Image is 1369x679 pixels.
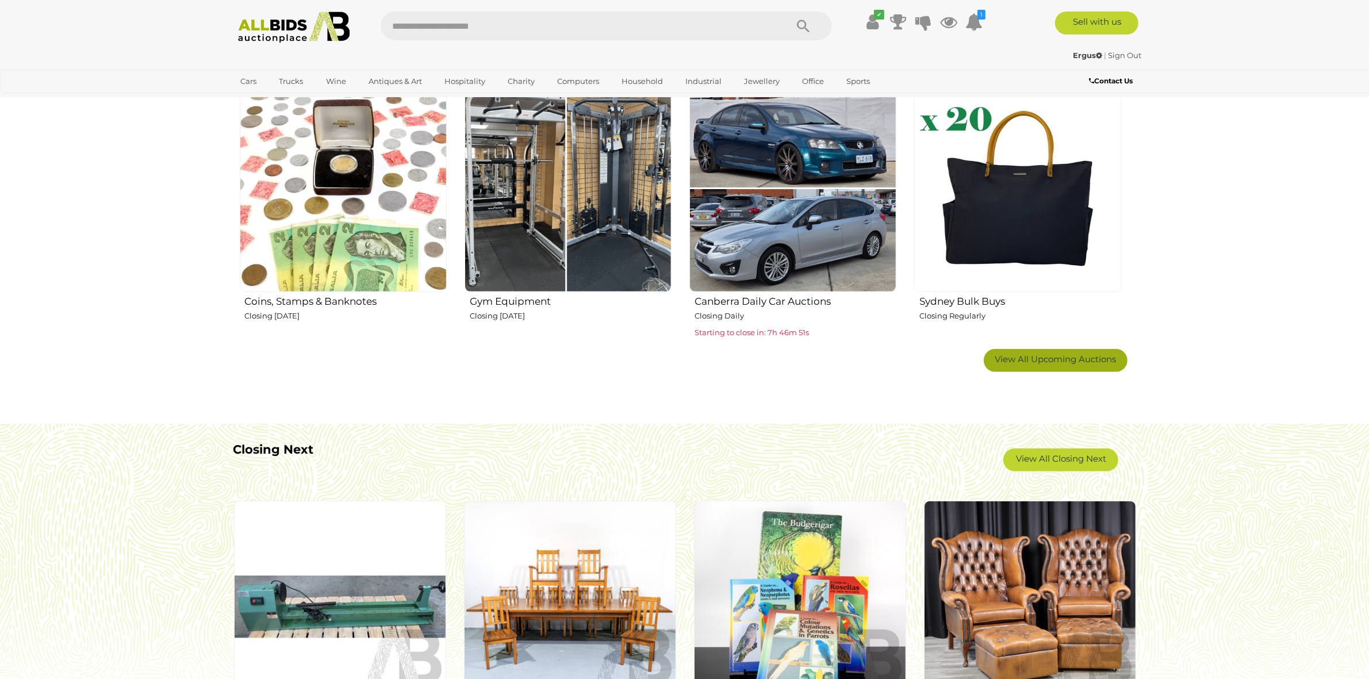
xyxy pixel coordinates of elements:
[239,84,447,340] a: Coins, Stamps & Banknotes Closing [DATE]
[1003,448,1118,471] a: View All Closing Next
[914,84,1121,340] a: Sydney Bulk Buys Closing Regularly
[689,85,896,291] img: Canberra Daily Car Auctions
[695,309,896,323] p: Closing Daily
[245,309,447,323] p: Closing [DATE]
[678,72,729,91] a: Industrial
[919,309,1121,323] p: Closing Regularly
[695,328,809,337] span: Starting to close in: 7h 46m 51s
[470,309,672,323] p: Closing [DATE]
[914,85,1121,291] img: Sydney Bulk Buys
[1055,11,1138,34] a: Sell with us
[965,11,983,32] a: 1
[874,10,884,20] i: ✔
[233,442,314,456] b: Closing Next
[437,72,493,91] a: Hospitality
[240,85,447,291] img: Coins, Stamps & Banknotes
[470,293,672,307] h2: Gym Equipment
[550,72,607,91] a: Computers
[319,72,354,91] a: Wine
[233,72,264,91] a: Cars
[839,72,877,91] a: Sports
[233,91,330,110] a: [GEOGRAPHIC_DATA]
[614,72,670,91] a: Household
[984,349,1128,372] a: View All Upcoming Auctions
[500,72,542,91] a: Charity
[919,293,1121,307] h2: Sydney Bulk Buys
[361,72,430,91] a: Antiques & Art
[737,72,787,91] a: Jewellery
[795,72,831,91] a: Office
[1073,51,1103,60] strong: Ergus
[245,293,447,307] h2: Coins, Stamps & Banknotes
[977,10,985,20] i: 1
[1109,51,1142,60] a: Sign Out
[995,354,1116,365] span: View All Upcoming Auctions
[695,293,896,307] h2: Canberra Daily Car Auctions
[464,84,672,340] a: Gym Equipment Closing [DATE]
[864,11,881,32] a: ✔
[465,85,672,291] img: Gym Equipment
[774,11,832,40] button: Search
[689,84,896,340] a: Canberra Daily Car Auctions Closing Daily Starting to close in: 7h 46m 51s
[232,11,356,43] img: Allbids.com.au
[1073,51,1105,60] a: Ergus
[1105,51,1107,60] span: |
[1089,75,1136,87] a: Contact Us
[272,72,311,91] a: Trucks
[1089,76,1133,85] b: Contact Us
